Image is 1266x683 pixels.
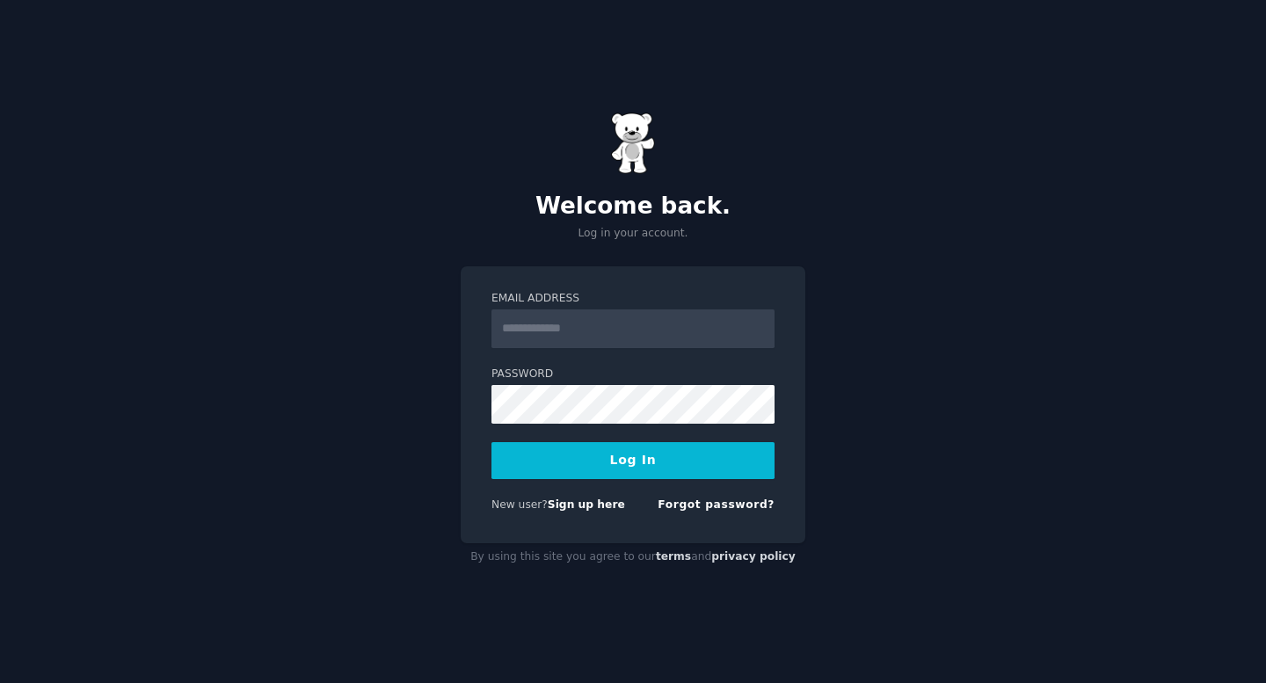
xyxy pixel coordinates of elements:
[491,291,775,307] label: Email Address
[461,193,805,221] h2: Welcome back.
[548,498,625,511] a: Sign up here
[658,498,775,511] a: Forgot password?
[491,498,548,511] span: New user?
[611,113,655,174] img: Gummy Bear
[461,226,805,242] p: Log in your account.
[491,442,775,479] button: Log In
[711,550,796,563] a: privacy policy
[491,367,775,382] label: Password
[656,550,691,563] a: terms
[461,543,805,571] div: By using this site you agree to our and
